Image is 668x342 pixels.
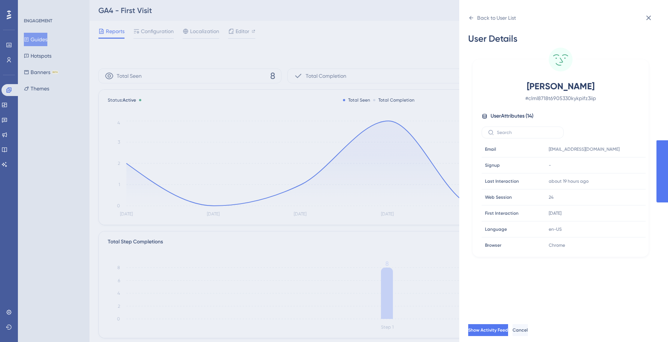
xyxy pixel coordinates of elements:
span: Signup [485,162,500,168]
span: # clml8718t6905330kykpifz3iip [495,94,626,103]
span: User Attributes ( 14 ) [491,112,533,121]
span: Language [485,226,507,232]
iframe: UserGuiding AI Assistant Launcher [637,313,659,335]
span: First Interaction [485,210,519,216]
span: Browser [485,242,501,248]
button: Show Activity Feed [468,324,508,336]
span: Email [485,146,496,152]
span: 24 [549,194,554,200]
input: Search [497,130,557,135]
span: Web Session [485,194,512,200]
span: Cancel [513,327,528,333]
button: Cancel [513,324,528,336]
div: Back to User List [477,13,516,22]
time: about 19 hours ago [549,179,589,184]
span: [EMAIL_ADDRESS][DOMAIN_NAME] [549,146,620,152]
span: Chrome [549,242,565,248]
span: en-US [549,226,562,232]
span: Show Activity Feed [468,327,508,333]
span: - [549,162,551,168]
div: User Details [468,33,653,45]
span: Last Interaction [485,178,519,184]
span: [PERSON_NAME] [495,80,626,92]
time: [DATE] [549,211,561,216]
